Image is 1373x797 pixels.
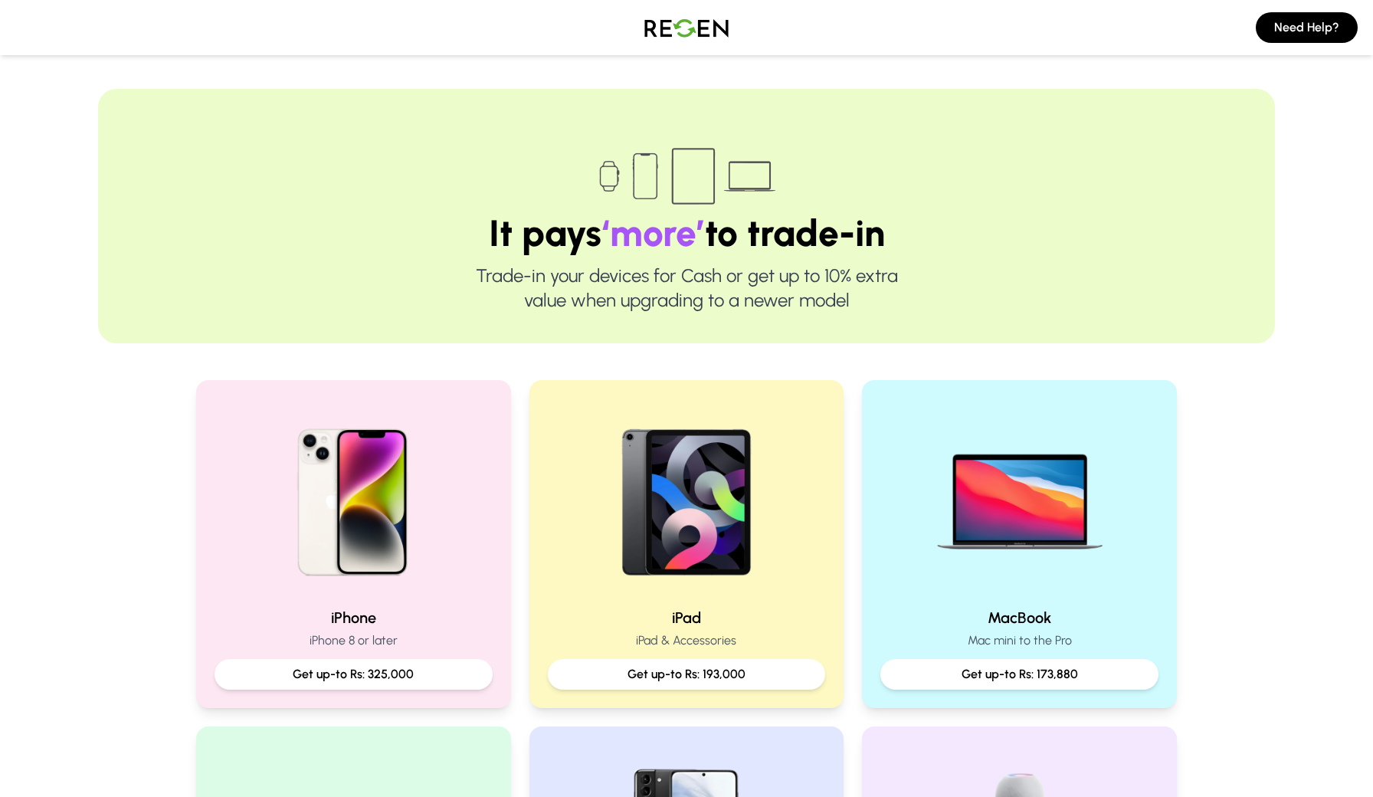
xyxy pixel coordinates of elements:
[893,665,1146,684] p: Get up-to Rs: 173,880
[880,631,1158,650] p: Mac mini to the Pro
[147,215,1226,251] h1: It pays to trade-in
[588,398,785,595] img: iPad
[560,665,814,684] p: Get up-to Rs: 193,000
[147,264,1226,313] p: Trade-in your devices for Cash or get up to 10% extra value when upgrading to a newer model
[1256,12,1358,43] button: Need Help?
[215,607,493,628] h2: iPhone
[591,138,782,215] img: Trade-in devices
[633,6,740,49] img: Logo
[255,398,451,595] img: iPhone
[548,607,826,628] h2: iPad
[215,631,493,650] p: iPhone 8 or later
[548,631,826,650] p: iPad & Accessories
[880,607,1158,628] h2: MacBook
[922,398,1118,595] img: MacBook
[227,665,480,684] p: Get up-to Rs: 325,000
[601,211,705,255] span: ‘more’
